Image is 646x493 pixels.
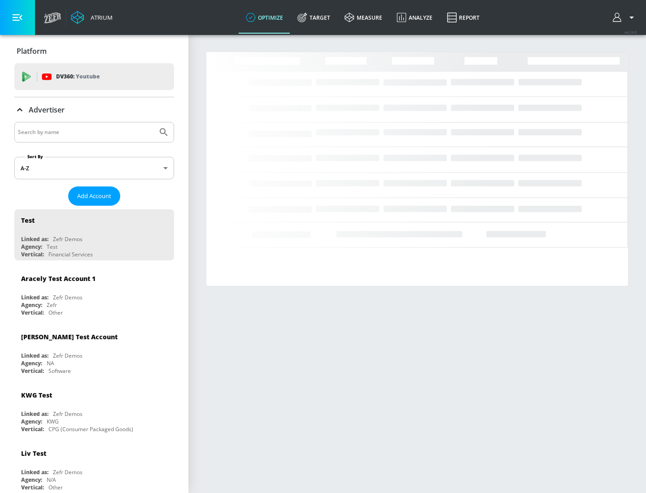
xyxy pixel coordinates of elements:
[440,1,487,34] a: Report
[56,72,100,82] p: DV360:
[290,1,337,34] a: Target
[53,468,83,476] div: Zefr Demos
[21,410,48,418] div: Linked as:
[21,352,48,359] div: Linked as:
[47,418,59,425] div: KWG
[21,309,44,316] div: Vertical:
[624,30,637,35] span: v 4.24.0
[14,63,174,90] div: DV360: Youtube
[21,243,42,251] div: Agency:
[14,326,174,377] div: [PERSON_NAME] Test AccountLinked as:Zefr DemosAgency:NAVertical:Software
[21,468,48,476] div: Linked as:
[21,359,42,367] div: Agency:
[14,209,174,260] div: TestLinked as:Zefr DemosAgency:TestVertical:Financial Services
[77,191,111,201] span: Add Account
[53,352,83,359] div: Zefr Demos
[47,476,56,484] div: N/A
[21,235,48,243] div: Linked as:
[48,251,93,258] div: Financial Services
[68,186,120,206] button: Add Account
[47,243,57,251] div: Test
[76,72,100,81] p: Youtube
[14,384,174,435] div: KWG TestLinked as:Zefr DemosAgency:KWGVertical:CPG (Consumer Packaged Goods)
[48,367,71,375] div: Software
[21,274,96,283] div: Aracely Test Account 1
[53,294,83,301] div: Zefr Demos
[17,46,47,56] p: Platform
[21,333,118,341] div: [PERSON_NAME] Test Account
[337,1,389,34] a: measure
[87,13,113,22] div: Atrium
[21,418,42,425] div: Agency:
[21,294,48,301] div: Linked as:
[48,425,133,433] div: CPG (Consumer Packaged Goods)
[21,251,44,258] div: Vertical:
[21,476,42,484] div: Agency:
[389,1,440,34] a: Analyze
[21,391,52,399] div: KWG Test
[14,157,174,179] div: A-Z
[18,126,154,138] input: Search by name
[26,154,45,160] label: Sort By
[21,449,46,458] div: Liv Test
[48,484,63,491] div: Other
[53,235,83,243] div: Zefr Demos
[14,39,174,64] div: Platform
[53,410,83,418] div: Zefr Demos
[21,367,44,375] div: Vertical:
[21,216,35,225] div: Test
[14,97,174,122] div: Advertiser
[14,268,174,319] div: Aracely Test Account 1Linked as:Zefr DemosAgency:ZefrVertical:Other
[47,301,57,309] div: Zefr
[21,484,44,491] div: Vertical:
[21,301,42,309] div: Agency:
[48,309,63,316] div: Other
[47,359,54,367] div: NA
[29,105,65,115] p: Advertiser
[239,1,290,34] a: optimize
[21,425,44,433] div: Vertical:
[71,11,113,24] a: Atrium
